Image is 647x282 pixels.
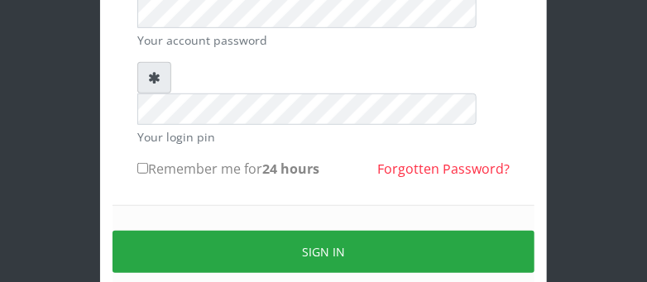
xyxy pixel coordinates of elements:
small: Your account password [137,31,510,49]
a: Forgotten Password? [377,160,510,178]
label: Remember me for [137,159,319,179]
b: 24 hours [262,160,319,178]
input: Remember me for24 hours [137,163,148,174]
small: Your login pin [137,128,510,146]
button: Sign in [113,231,534,273]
